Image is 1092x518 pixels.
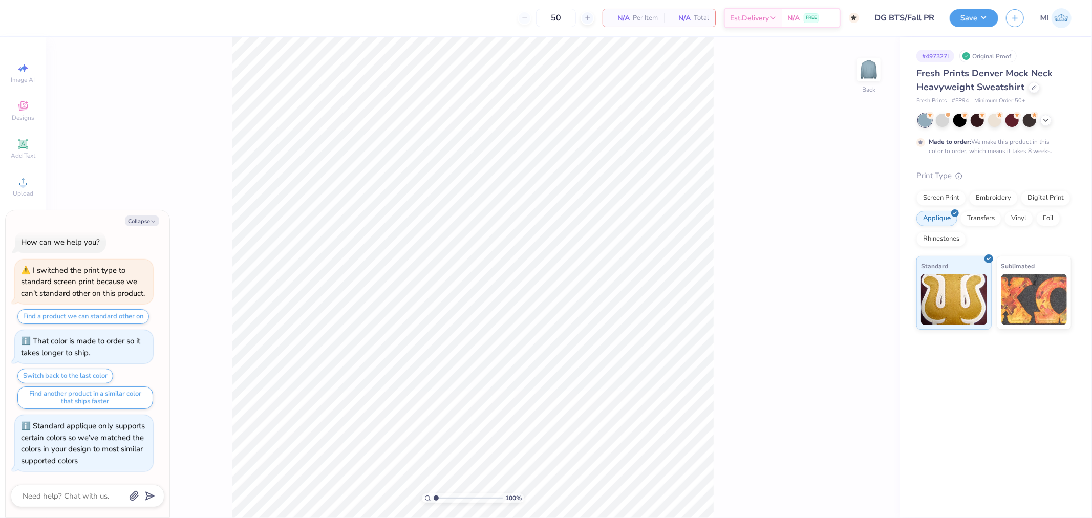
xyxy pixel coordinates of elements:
div: We make this product in this color to order, which means it takes 8 weeks. [929,137,1055,156]
div: I switched the print type to standard screen print because we can’t standard other on this product. [21,265,145,298]
div: Screen Print [916,190,966,206]
span: Designs [12,114,34,122]
button: Collapse [125,215,159,226]
div: That color is made to order so it takes longer to ship. [21,336,140,358]
span: Est. Delivery [730,13,769,24]
div: How can we help you? [21,237,100,247]
div: Embroidery [969,190,1018,206]
button: Find another product in a similar color that ships faster [17,386,153,409]
div: Print Type [916,170,1072,182]
strong: Made to order: [929,138,971,146]
div: # 497327I [916,50,954,62]
div: Transfers [960,211,1001,226]
span: Total [694,13,709,24]
span: Image AI [11,76,35,84]
div: Back [862,85,875,94]
div: Rhinestones [916,231,966,247]
input: Untitled Design [867,8,942,28]
div: Standard applique only supports certain colors so we’ve matched the colors in your design to most... [21,421,145,466]
div: Vinyl [1004,211,1033,226]
img: Standard [921,274,987,325]
div: Digital Print [1021,190,1070,206]
input: – – [536,9,576,27]
img: Back [859,59,879,80]
div: Original Proof [959,50,1017,62]
div: Foil [1036,211,1060,226]
span: Fresh Prints Denver Mock Neck Heavyweight Sweatshirt [916,67,1053,93]
img: Ma. Isabella Adad [1052,8,1072,28]
span: FREE [806,14,817,21]
a: MI [1040,8,1072,28]
span: Standard [921,261,948,271]
span: N/A [787,13,800,24]
span: Add Text [11,152,35,160]
span: N/A [670,13,691,24]
span: Sublimated [1001,261,1035,271]
span: Per Item [633,13,658,24]
div: Applique [916,211,957,226]
button: Switch back to the last color [17,369,113,383]
span: # FP94 [952,97,969,105]
span: Upload [13,189,33,198]
button: Find a product we can standard other on [17,309,149,324]
img: Sublimated [1001,274,1067,325]
button: Save [950,9,998,27]
span: Minimum Order: 50 + [974,97,1025,105]
span: MI [1040,12,1049,24]
span: 100 % [505,493,522,503]
span: N/A [609,13,630,24]
span: Fresh Prints [916,97,947,105]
